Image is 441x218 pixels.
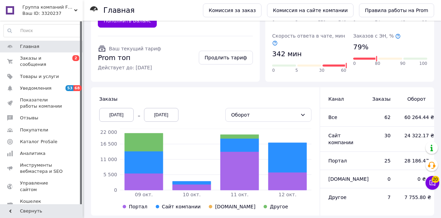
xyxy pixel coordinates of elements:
span: 2 [72,55,79,61]
button: Чат с покупателем20 [425,176,439,190]
span: Заказы [99,96,117,102]
div: [DATE] [99,108,134,122]
span: Сайт компании [162,204,201,209]
tspan: 11 000 [100,157,117,162]
span: Портал [328,158,347,163]
span: [DOMAIN_NAME] [215,204,255,209]
span: 7 755.80 ₴ [404,194,426,201]
span: Главная [20,43,39,50]
span: 7 [366,194,390,201]
span: Кошелек компании [20,198,64,211]
span: Скорость ответа в чате, мин [272,33,345,46]
span: Группа компаний FVM [22,4,74,10]
tspan: 12 окт. [279,192,297,197]
span: Портал [129,204,147,209]
span: Отзывы [20,115,38,121]
span: 24 322.17 ₴ [404,132,426,139]
span: Другое [328,195,347,200]
span: Ваш текущий тариф [109,46,161,51]
span: 62 [366,114,390,121]
a: Правила работы на Prom [359,3,434,17]
tspan: 16 500 [100,141,117,147]
span: Каталог ProSale [20,139,57,145]
span: 60 [341,68,346,73]
span: Заказы и сообщения [20,55,64,68]
span: Другое [270,204,288,209]
tspan: 11 окт. [231,192,249,197]
span: Покупатели [20,127,48,133]
span: [DOMAIN_NAME] [328,176,369,182]
span: 0 ₴ [404,176,426,182]
span: Все [328,115,337,120]
span: 20 [432,176,439,183]
span: Управление сайтом [20,180,64,192]
span: Заказы [366,96,390,102]
tspan: 09 окт. [135,192,153,197]
span: 25 [366,157,390,164]
tspan: 0 [114,187,117,193]
span: Действует до: [DATE] [98,64,161,71]
span: 28 186.47 ₴ [404,157,426,164]
span: Аналитика [20,150,45,157]
span: Инструменты вебмастера и SEO [20,162,64,175]
span: Prom топ [98,53,161,63]
span: 0 [272,68,275,73]
span: 100 [419,61,427,67]
span: 60 264.44 ₴ [404,114,426,121]
span: 68 [73,85,81,91]
span: 80 [375,61,380,67]
span: Уведомления [20,85,51,91]
div: Ваш ID: 3320237 [22,10,83,17]
span: Заказов с ЭН, % [353,33,401,39]
tspan: 10 окт. [183,192,201,197]
a: Комиссия за заказ [203,3,262,17]
span: 53 [65,85,73,91]
span: 5 [295,68,298,73]
span: 0 [353,61,356,67]
a: Пополнить Баланс [98,14,157,28]
span: Показатели работы компании [20,97,64,109]
a: Комиссия на сайте компании [267,3,353,17]
span: Товары и услуги [20,73,59,80]
span: 79% [353,42,368,52]
div: [DATE] [144,108,178,122]
span: 30 [319,68,324,73]
span: Оборот [404,96,426,102]
tspan: 22 000 [100,129,117,135]
span: 342 мин [272,49,302,59]
span: 30 [366,132,390,139]
span: 90 [400,61,405,67]
div: Оборот [231,111,297,119]
a: Продлить тариф [199,51,253,65]
span: Канал [328,96,344,102]
span: Сайт компании [328,133,353,145]
h1: Главная [103,6,135,14]
span: 0 [366,176,390,182]
input: Поиск [4,24,81,37]
tspan: 5 500 [103,172,117,177]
